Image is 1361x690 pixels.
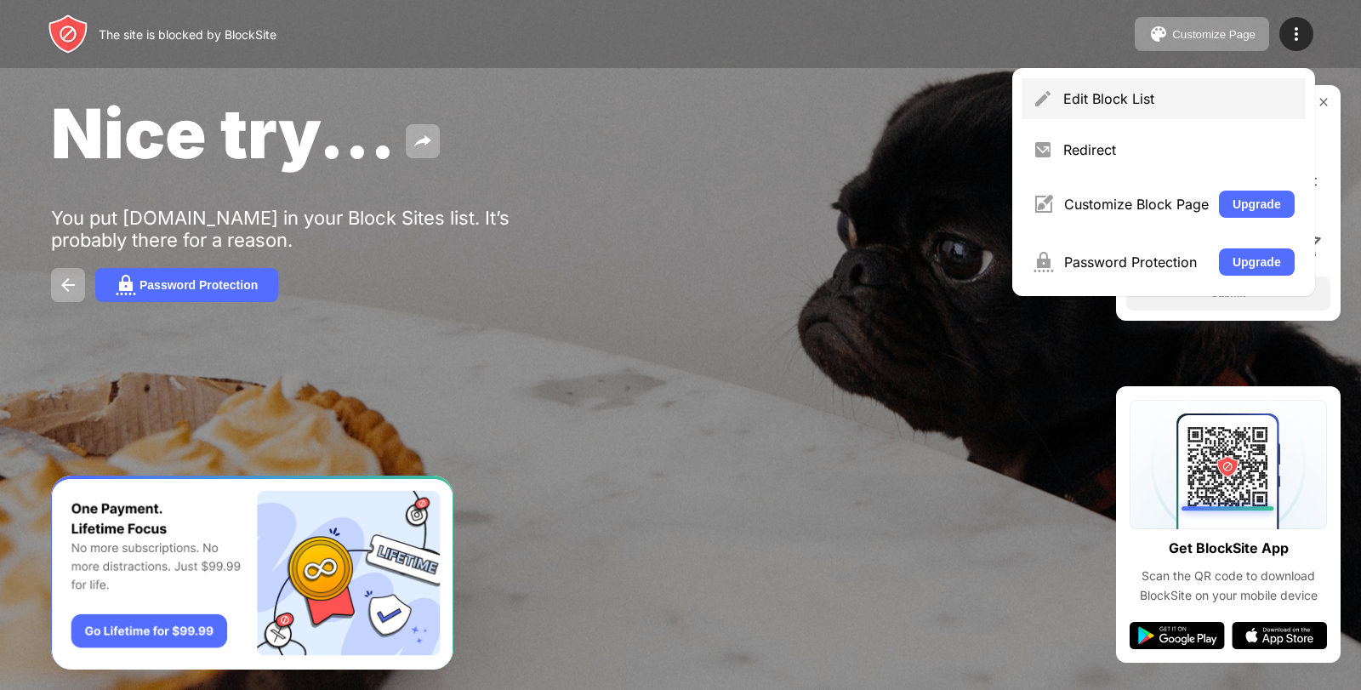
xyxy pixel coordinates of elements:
[95,268,278,302] button: Password Protection
[1317,95,1330,109] img: rate-us-close.svg
[1286,24,1307,44] img: menu-icon.svg
[1232,622,1327,649] img: app-store.svg
[116,275,136,295] img: password.svg
[1169,536,1289,561] div: Get BlockSite App
[1063,141,1295,158] div: Redirect
[58,275,78,295] img: back.svg
[1148,24,1169,44] img: pallet.svg
[99,27,276,42] div: The site is blocked by BlockSite
[1130,400,1327,529] img: qrcode.svg
[1033,252,1054,272] img: menu-password.svg
[1130,567,1327,605] div: Scan the QR code to download BlockSite on your mobile device
[1033,140,1053,160] img: menu-redirect.svg
[48,14,88,54] img: header-logo.svg
[1063,90,1295,107] div: Edit Block List
[1172,28,1256,41] div: Customize Page
[1064,254,1209,271] div: Password Protection
[1219,191,1295,218] button: Upgrade
[1135,17,1269,51] button: Customize Page
[1130,622,1225,649] img: google-play.svg
[51,92,396,174] span: Nice try...
[140,278,258,292] div: Password Protection
[1219,248,1295,276] button: Upgrade
[1033,88,1053,109] img: menu-pencil.svg
[51,476,453,670] iframe: Banner
[413,131,433,151] img: share.svg
[1064,196,1209,213] div: Customize Block Page
[1033,194,1054,214] img: menu-customize.svg
[51,207,577,251] div: You put [DOMAIN_NAME] in your Block Sites list. It’s probably there for a reason.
